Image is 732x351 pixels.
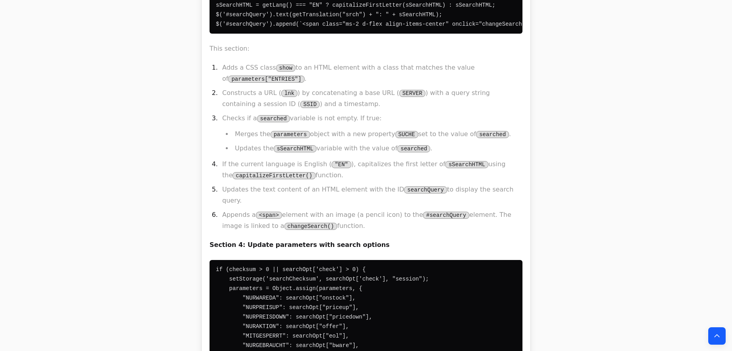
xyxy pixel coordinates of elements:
[210,241,390,249] strong: Section 4: Update parameters with search options
[220,62,522,84] li: Adds a CSS class to an HTML element with a class that matches the value of .
[228,76,304,83] code: parameters["ENTRIES"]
[397,145,430,152] code: searched
[284,223,337,230] code: changeSearch()
[220,87,522,110] li: Constructs a URL ( ) by concatenating a base URL ( ) with a query string containing a session ID ...
[220,113,522,154] li: Checks if a variable is not empty. If true:
[233,172,315,179] code: capitalizeFirstLetter()
[257,115,290,122] code: searched
[708,327,726,345] button: Back to top
[423,212,469,219] code: #searchQuery
[210,43,522,54] p: This section:
[233,129,522,140] li: Merges the object with a new property set to the value of .
[256,212,282,219] code: <span>
[399,90,425,97] code: SERVER
[332,161,351,168] code: "EN"
[395,131,418,138] code: SUCHE
[281,90,297,97] code: lnk
[274,145,316,152] code: sSearchHTML
[220,209,522,231] li: Appends a element with an image (a pencil icon) to the element. The image is linked to a function.
[300,101,320,108] code: SSID
[220,184,522,206] li: Updates the text content of an HTML element with the ID to display the search query.
[404,186,447,194] code: searchQuery
[220,159,522,181] li: If the current language is English ( ), capitalizes the first letter of using the function.
[233,143,522,154] li: Updates the variable with the value of .
[445,161,488,168] code: sSearchHTML
[271,131,310,138] code: parameters
[476,131,509,138] code: searched
[276,65,296,72] code: show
